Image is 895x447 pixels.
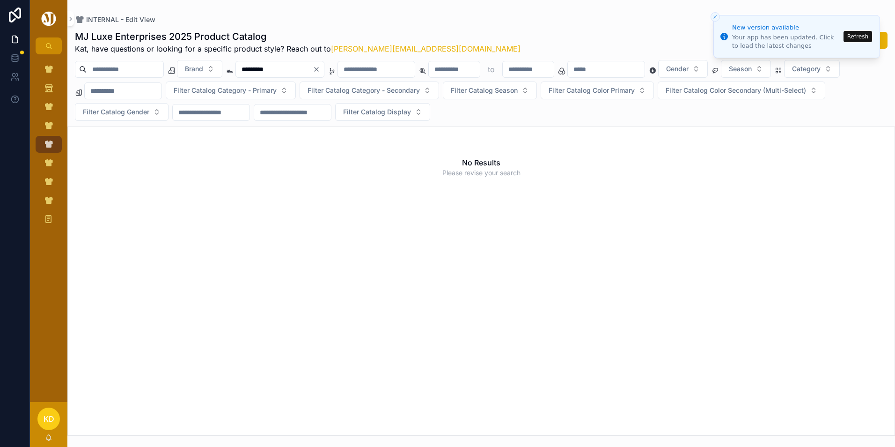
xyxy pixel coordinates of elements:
[166,82,296,99] button: Select Button
[711,12,720,22] button: Close toast
[732,33,841,50] div: Your app has been updated. Click to load the latest changes
[443,82,537,99] button: Select Button
[313,66,324,73] button: Clear
[844,31,872,42] button: Refresh
[174,86,277,95] span: Filter Catalog Category - Primary
[30,54,67,240] div: scrollable content
[488,64,495,75] p: to
[75,30,521,43] h1: MJ Luxe Enterprises 2025 Product Catalog
[666,64,689,74] span: Gender
[44,413,54,425] span: KD
[451,86,518,95] span: Filter Catalog Season
[792,64,821,74] span: Category
[729,64,752,74] span: Season
[177,60,222,78] button: Select Button
[541,82,654,99] button: Select Button
[658,82,825,99] button: Select Button
[658,60,708,78] button: Select Button
[86,15,155,24] span: INTERNAL - Edit View
[462,157,500,168] h2: No Results
[442,168,521,178] span: Please revise your search
[343,107,411,117] span: Filter Catalog Display
[308,86,420,95] span: Filter Catalog Category - Secondary
[40,11,58,26] img: App logo
[75,15,155,24] a: INTERNAL - Edit View
[732,23,841,32] div: New version available
[300,82,439,99] button: Select Button
[75,103,169,121] button: Select Button
[784,60,840,78] button: Select Button
[335,103,430,121] button: Select Button
[666,86,806,95] span: Filter Catalog Color Secondary (Multi-Select)
[185,64,203,74] span: Brand
[83,107,149,117] span: Filter Catalog Gender
[721,60,771,78] button: Select Button
[549,86,635,95] span: Filter Catalog Color Primary
[75,43,521,54] span: Kat, have questions or looking for a specific product style? Reach out to
[331,44,521,53] a: [PERSON_NAME][EMAIL_ADDRESS][DOMAIN_NAME]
